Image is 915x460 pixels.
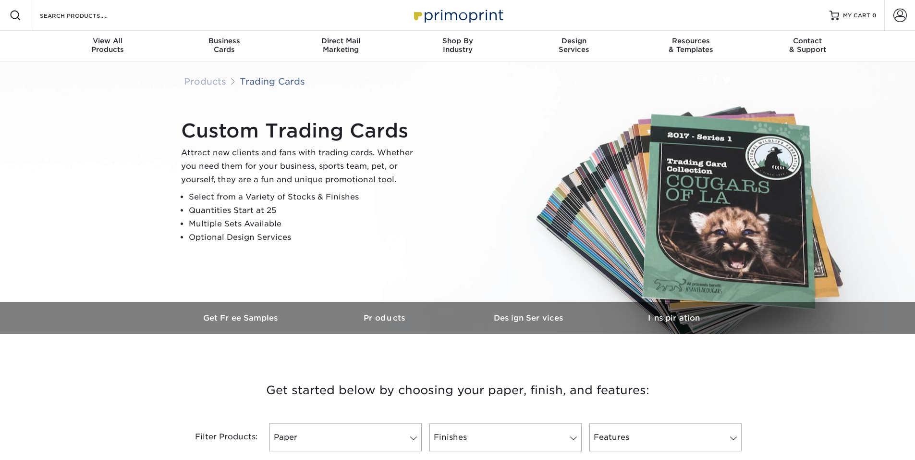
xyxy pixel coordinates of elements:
[170,302,314,334] a: Get Free Samples
[184,76,226,87] a: Products
[314,302,458,334] a: Products
[749,37,866,54] div: & Support
[749,37,866,45] span: Contact
[314,313,458,323] h3: Products
[602,313,746,323] h3: Inspiration
[49,37,166,45] span: View All
[633,37,749,45] span: Resources
[166,37,282,45] span: Business
[166,37,282,54] div: Cards
[458,313,602,323] h3: Design Services
[410,5,506,25] img: Primoprint
[843,12,870,20] span: MY CART
[633,31,749,62] a: Resources& Templates
[516,37,633,54] div: Services
[429,423,582,451] a: Finishes
[240,76,305,87] a: Trading Cards
[49,31,166,62] a: View AllProducts
[282,37,399,45] span: Direct Mail
[589,423,742,451] a: Features
[166,31,282,62] a: BusinessCards
[177,369,739,412] h3: Get started below by choosing your paper, finish, and features:
[189,204,421,217] li: Quantities Start at 25
[516,31,633,62] a: DesignServices
[181,146,421,186] p: Attract new clients and fans with trading cards. Whether you need them for your business, sports ...
[282,31,399,62] a: Direct MailMarketing
[181,119,421,142] h1: Custom Trading Cards
[49,37,166,54] div: Products
[39,10,133,21] input: SEARCH PRODUCTS.....
[458,302,602,334] a: Design Services
[633,37,749,54] div: & Templates
[399,37,516,54] div: Industry
[170,313,314,323] h3: Get Free Samples
[189,231,421,244] li: Optional Design Services
[872,12,877,19] span: 0
[189,190,421,204] li: Select from a Variety of Stocks & Finishes
[516,37,633,45] span: Design
[282,37,399,54] div: Marketing
[269,423,422,451] a: Paper
[170,423,266,451] div: Filter Products:
[749,31,866,62] a: Contact& Support
[602,302,746,334] a: Inspiration
[399,37,516,45] span: Shop By
[189,217,421,231] li: Multiple Sets Available
[399,31,516,62] a: Shop ByIndustry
